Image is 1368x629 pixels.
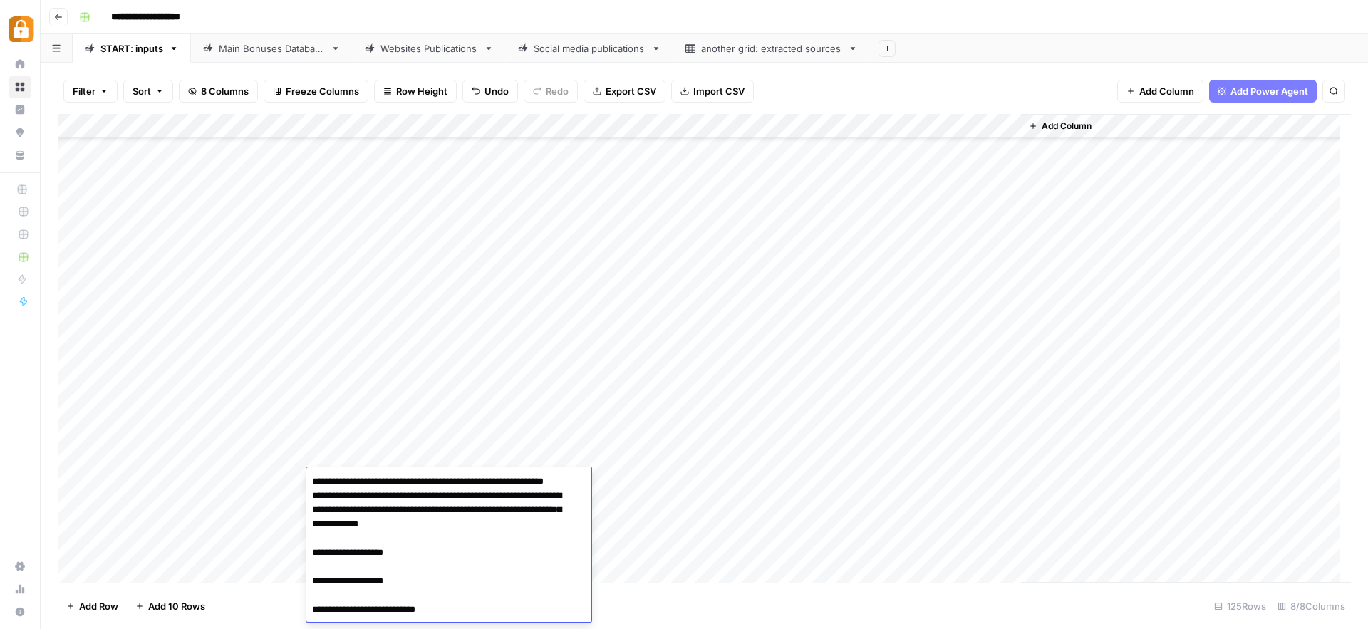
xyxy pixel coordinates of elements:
span: Add Power Agent [1230,84,1308,98]
div: 8/8 Columns [1272,595,1351,618]
span: Add Column [1042,120,1092,132]
a: Browse [9,76,31,98]
button: Add Column [1023,117,1097,135]
span: Sort [133,84,151,98]
a: Home [9,53,31,76]
span: Export CSV [606,84,656,98]
div: Websites Publications [380,41,478,56]
div: 125 Rows [1208,595,1272,618]
a: Social media publications [506,34,673,63]
button: Freeze Columns [264,80,368,103]
button: Help + Support [9,601,31,623]
button: Add Column [1117,80,1203,103]
a: Opportunities [9,121,31,144]
div: another grid: extracted sources [701,41,842,56]
button: Import CSV [671,80,754,103]
a: Main Bonuses Database [191,34,353,63]
span: Add Column [1139,84,1194,98]
span: Add Row [79,599,118,613]
a: another grid: extracted sources [673,34,870,63]
button: Workspace: Adzz [9,11,31,47]
span: Freeze Columns [286,84,359,98]
button: Redo [524,80,578,103]
span: Filter [73,84,95,98]
img: Adzz Logo [9,16,34,42]
a: Usage [9,578,31,601]
span: Import CSV [693,84,745,98]
span: 8 Columns [201,84,249,98]
button: Undo [462,80,518,103]
div: Main Bonuses Database [219,41,325,56]
button: Add Row [58,595,127,618]
div: START: inputs [100,41,163,56]
button: 8 Columns [179,80,258,103]
button: Add Power Agent [1209,80,1317,103]
button: Filter [63,80,118,103]
div: Social media publications [534,41,646,56]
span: Undo [484,84,509,98]
a: Websites Publications [353,34,506,63]
a: Settings [9,555,31,578]
button: Sort [123,80,173,103]
button: Row Height [374,80,457,103]
a: Your Data [9,144,31,167]
a: Insights [9,98,31,121]
button: Export CSV [584,80,665,103]
a: START: inputs [73,34,191,63]
span: Row Height [396,84,447,98]
span: Add 10 Rows [148,599,205,613]
span: Redo [546,84,569,98]
button: Add 10 Rows [127,595,214,618]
